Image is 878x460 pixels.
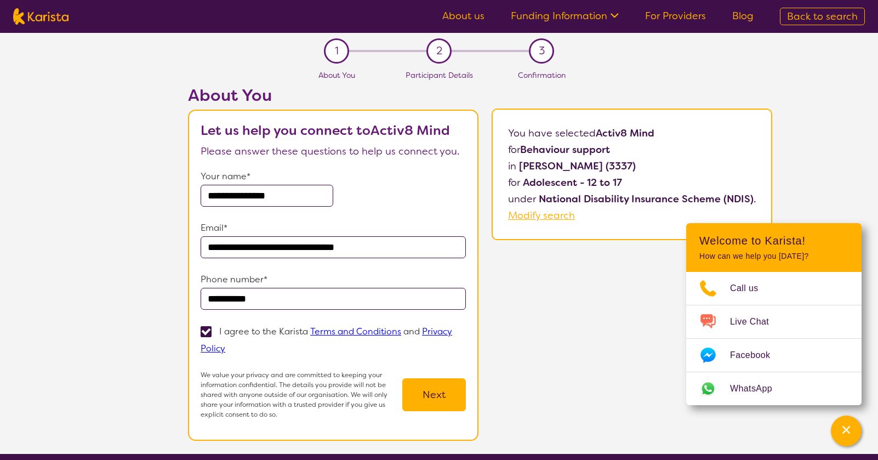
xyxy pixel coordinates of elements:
a: Web link opens in a new tab. [686,372,862,405]
b: Behaviour support [520,143,610,156]
b: [PERSON_NAME] (3337) [519,160,636,173]
a: Blog [732,9,754,22]
p: in [508,158,756,174]
p: Please answer these questions to help us connect you. [201,143,466,160]
p: under . [508,191,756,207]
a: Modify search [508,209,575,222]
p: How can we help you [DATE]? [699,252,848,261]
span: 3 [539,43,545,59]
b: Adolescent - 12 to 17 [523,176,622,189]
span: Back to search [787,10,858,23]
a: For Providers [645,9,706,22]
p: Email* [201,220,466,236]
p: We value your privacy and are committed to keeping your information confidential. The details you... [201,370,402,419]
span: About You [318,70,355,80]
a: Terms and Conditions [310,326,401,337]
ul: Choose channel [686,272,862,405]
a: Back to search [780,8,865,25]
h2: About You [188,86,478,105]
div: Channel Menu [686,223,862,405]
b: Let us help you connect to Activ8 Mind [201,122,450,139]
h2: Welcome to Karista! [699,234,848,247]
p: I agree to the Karista and [201,326,452,354]
span: 2 [436,43,442,59]
a: Funding Information [511,9,619,22]
span: Participant Details [406,70,473,80]
b: Activ8 Mind [596,127,654,140]
span: Call us [730,280,772,297]
p: You have selected [508,125,756,224]
span: Live Chat [730,314,782,330]
p: Your name* [201,168,466,185]
span: 1 [335,43,339,59]
span: Confirmation [518,70,566,80]
b: National Disability Insurance Scheme (NDIS) [539,192,754,206]
a: About us [442,9,484,22]
span: WhatsApp [730,381,785,397]
p: for [508,174,756,191]
img: Karista logo [13,8,69,25]
p: Phone number* [201,271,466,288]
button: Next [402,378,466,411]
button: Channel Menu [831,416,862,446]
span: Facebook [730,347,783,364]
p: for [508,141,756,158]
